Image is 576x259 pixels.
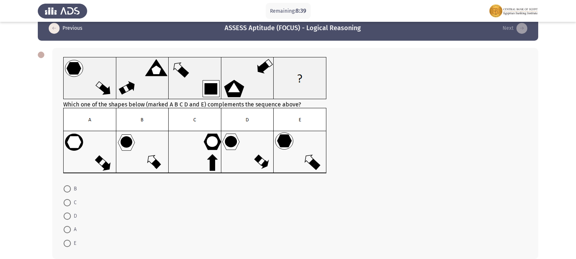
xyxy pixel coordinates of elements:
div: Which one of the shapes below (marked A B C D and E) complements the sequence above? [63,57,527,175]
button: load next page [500,23,529,34]
span: E [71,239,76,248]
span: 8:39 [295,7,306,14]
h3: ASSESS Aptitude (FOCUS) - Logical Reasoning [225,24,361,33]
span: C [71,198,77,207]
span: B [71,185,77,193]
img: Assessment logo of FOCUS Assessment 3 Modules EN [489,1,538,21]
span: A [71,225,77,234]
img: UkFYMDA2OUF1cGRhdGVkLnBuZzE2MjIwMzE3MzEyNzQ=.png [63,57,327,100]
span: D [71,212,77,220]
img: UkFYMDA2OUIucG5nMTYyMjAzMTc1ODMyMQ==.png [63,108,327,174]
button: load previous page [47,23,85,34]
img: Assess Talent Management logo [38,1,87,21]
p: Remaining: [270,7,306,16]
